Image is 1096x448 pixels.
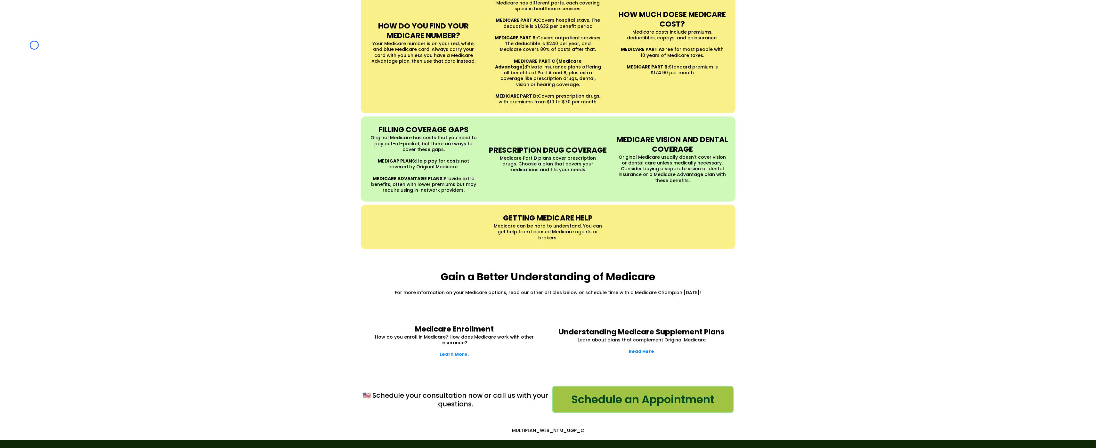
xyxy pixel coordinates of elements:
[369,158,478,170] p: Help pay for costs not covered by Original Medicare.
[378,21,469,41] strong: HOW DO YOU FIND YOUR MEDICARE NUMBER?
[378,158,416,164] strong: MEDIGAP PLANS:
[440,351,469,357] a: Learn More.
[378,124,468,135] strong: FILLING COVERAGE GAPS
[494,93,602,105] p: Covers prescription drugs, with premiums from $10 to $70 per month.
[364,428,732,433] p: MULTIPLAN_WEB_NTM_UGP_C
[362,290,734,295] p: For more information on your Medicare options, read our other articles below or schedule time wit...
[369,334,540,346] p: How do you enroll in Medicare? How does Medicare work with other insurance?
[373,175,444,182] strong: MEDICARE ADVANTAGE PLANS:
[618,46,727,58] p: Free for most people with 10 years of Medicare taxes.
[362,391,549,409] p: 🇺🇸 Schedule your consultation now or call us with your questions.
[627,64,669,70] strong: MEDICARE PART B:
[556,337,727,343] p: Learn about plans that complement Original Medicare
[621,46,663,52] strong: MEDICARE PART A:
[559,327,725,337] strong: Understanding Medicare Supplement Plans
[489,145,607,155] strong: PRESCRIPTION DRUG COVERAGE
[494,223,602,241] p: Medicare can be hard to understand. You can get help from licensed Medicare agents or brokers.
[369,135,478,152] p: Original Medicare has costs that you need to pay out-of-pocket, but there are ways to cover these...
[494,17,602,29] p: Covers hospital stays. The deductible is $1,632 per benefit period
[494,58,602,87] p: Private insurance plans offering all benefits of Part A and B, plus extra coverage like prescript...
[494,155,602,173] p: Medicare Part D plans cover prescription drugs. Choose a plan that covers your medications and fi...
[629,348,654,355] a: Read Here
[571,391,714,408] span: Schedule an Appointment
[441,269,655,284] strong: Gain a Better Understanding of Medicare
[618,154,727,183] p: Original Medicare usually doesn’t cover vision or dental care unless medically necessary. Conside...
[495,35,537,41] strong: MEDICARE PART B:
[496,93,538,99] strong: MEDICARE PART D:
[618,64,727,76] p: Standard premium is $174.90 per month
[618,29,727,41] p: Medicare costs include premiums, deductibles, copays, and coinsurance.
[552,386,734,413] a: Schedule an Appointment
[619,9,726,29] strong: HOW MUCH DOESE MEDICARE COST?
[496,17,538,23] strong: MEDICARE PART A:
[503,213,593,223] strong: GETTING MEDICARE HELP
[494,35,602,52] p: Covers outpatient services. The deductible is $240 per year, and Medicare covers 80% of costs aft...
[617,134,728,154] strong: MEDICARE VISION AND DENTAL COVERAGE
[369,176,478,193] p: Provide extra benefits, often with lower premiums but may require using in-network providers.
[369,41,478,64] p: Your Medicare number is on your red, white, and blue Medicare card. Always carry your card with y...
[495,58,582,70] strong: MEDICARE PART C (Medicare Advantage):
[415,324,494,334] strong: Medicare Enrollment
